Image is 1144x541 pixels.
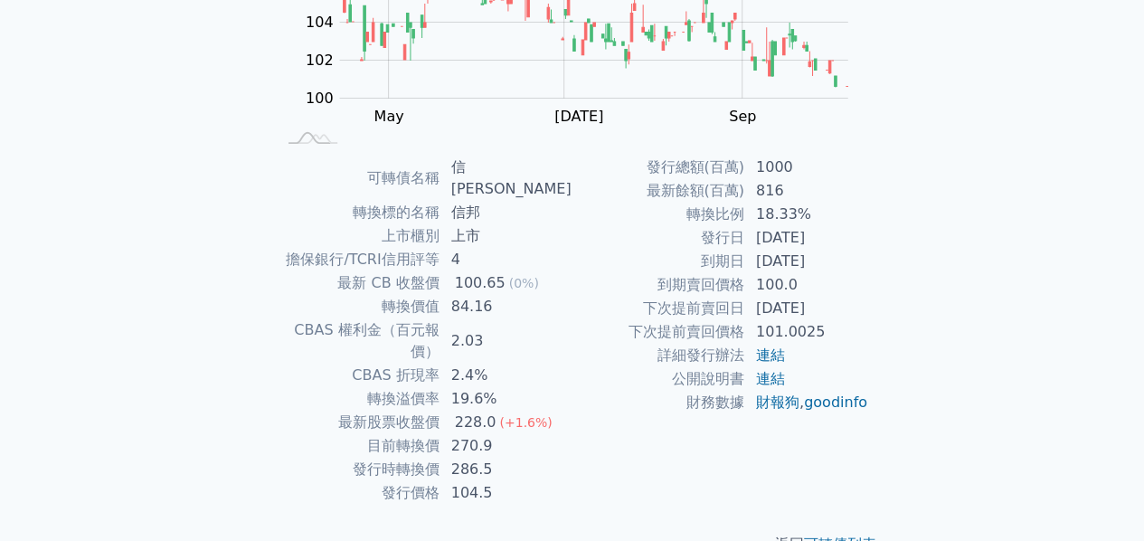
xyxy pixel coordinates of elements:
[440,434,572,458] td: 270.9
[572,179,745,203] td: 最新餘額(百萬)
[276,387,440,411] td: 轉換溢價率
[572,367,745,391] td: 公開說明書
[451,272,509,294] div: 100.65
[440,364,572,387] td: 2.4%
[440,458,572,481] td: 286.5
[276,434,440,458] td: 目前轉換價
[745,250,869,273] td: [DATE]
[745,179,869,203] td: 816
[440,481,572,505] td: 104.5
[440,248,572,271] td: 4
[499,415,552,430] span: (+1.6%)
[729,108,756,125] tspan: Sep
[276,201,440,224] td: 轉換標的名稱
[440,295,572,318] td: 84.16
[572,344,745,367] td: 詳細發行辦法
[572,320,745,344] td: 下次提前賣回價格
[745,320,869,344] td: 101.0025
[745,203,869,226] td: 18.33%
[440,387,572,411] td: 19.6%
[572,250,745,273] td: 到期日
[276,224,440,248] td: 上市櫃別
[276,156,440,201] td: 可轉債名稱
[306,90,334,107] tspan: 100
[276,318,440,364] td: CBAS 權利金（百元報價）
[572,156,745,179] td: 發行總額(百萬)
[451,412,500,433] div: 228.0
[276,295,440,318] td: 轉換價值
[572,226,745,250] td: 發行日
[373,108,403,125] tspan: May
[745,273,869,297] td: 100.0
[276,458,440,481] td: 發行時轉換價
[756,370,785,387] a: 連結
[276,481,440,505] td: 發行價格
[756,394,799,411] a: 財報狗
[276,271,440,295] td: 最新 CB 收盤價
[276,364,440,387] td: CBAS 折現率
[306,14,334,31] tspan: 104
[745,226,869,250] td: [DATE]
[572,391,745,414] td: 財務數據
[572,297,745,320] td: 下次提前賣回日
[276,248,440,271] td: 擔保銀行/TCRI信用評等
[745,391,869,414] td: ,
[554,108,603,125] tspan: [DATE]
[440,318,572,364] td: 2.03
[745,156,869,179] td: 1000
[756,346,785,364] a: 連結
[306,52,334,69] tspan: 102
[440,156,572,201] td: 信[PERSON_NAME]
[509,276,539,290] span: (0%)
[745,297,869,320] td: [DATE]
[572,273,745,297] td: 到期賣回價格
[804,394,867,411] a: goodinfo
[440,201,572,224] td: 信邦
[276,411,440,434] td: 最新股票收盤價
[572,203,745,226] td: 轉換比例
[440,224,572,248] td: 上市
